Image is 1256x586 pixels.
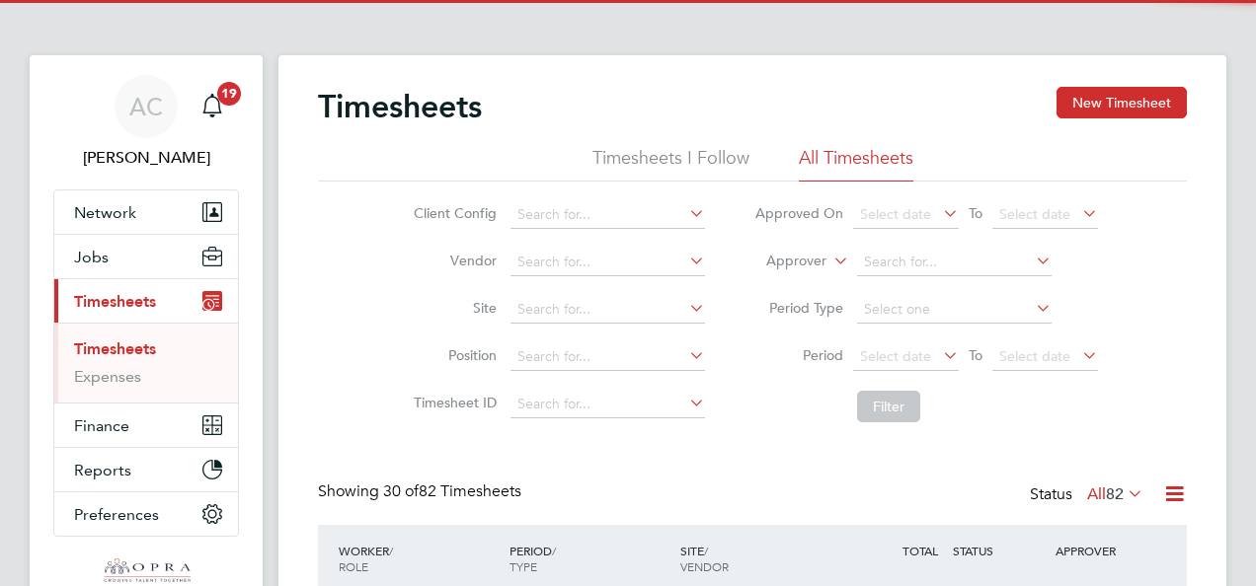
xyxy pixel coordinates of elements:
button: Timesheets [54,279,238,323]
label: Period [754,346,843,364]
span: Jobs [74,248,109,266]
span: Network [74,203,136,222]
input: Search for... [857,249,1052,276]
input: Search for... [510,343,705,371]
input: Search for... [510,249,705,276]
input: Search for... [510,201,705,229]
li: Timesheets I Follow [592,146,749,182]
span: TYPE [510,558,537,574]
label: Client Config [408,204,497,222]
span: Select date [999,205,1070,223]
span: / [389,543,393,558]
label: Position [408,346,497,364]
span: Select date [860,347,931,365]
div: SITE [675,533,846,584]
label: Approved On [754,204,843,222]
button: Network [54,190,238,234]
label: Timesheet ID [408,394,497,411]
span: 19 [217,82,241,106]
label: Site [408,299,497,317]
span: 82 Timesheets [383,481,521,501]
span: / [704,543,708,558]
a: Timesheets [74,339,156,358]
span: / [552,543,556,558]
input: Search for... [510,391,705,418]
li: All Timesheets [799,146,913,182]
span: Select date [860,205,931,223]
div: STATUS [948,533,1051,568]
button: New Timesheet [1057,87,1187,118]
a: AC[PERSON_NAME] [53,75,239,170]
span: AC [129,94,163,119]
div: Showing [318,481,525,502]
a: 19 [193,75,232,138]
span: 30 of [383,481,419,501]
label: All [1087,484,1143,504]
span: 82 [1106,484,1124,504]
h2: Timesheets [318,87,482,126]
div: APPROVER [1051,533,1153,568]
span: To [963,200,988,226]
span: Adele Carnera [53,146,239,170]
span: To [963,342,988,368]
div: Status [1030,481,1147,509]
span: ROLE [339,558,368,574]
input: Select one [857,296,1052,324]
button: Filter [857,391,920,422]
button: Jobs [54,235,238,278]
span: Preferences [74,505,159,524]
div: Timesheets [54,323,238,403]
div: PERIOD [505,533,675,584]
span: Select date [999,347,1070,365]
span: Timesheets [74,292,156,311]
input: Search for... [510,296,705,324]
span: Reports [74,461,131,479]
label: Vendor [408,252,497,269]
span: VENDOR [680,558,729,574]
button: Finance [54,403,238,447]
button: Reports [54,448,238,491]
label: Approver [738,252,826,271]
div: WORKER [334,533,505,584]
span: TOTAL [903,543,938,558]
span: Finance [74,416,129,435]
a: Expenses [74,367,141,386]
button: Preferences [54,492,238,536]
label: Period Type [754,299,843,317]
